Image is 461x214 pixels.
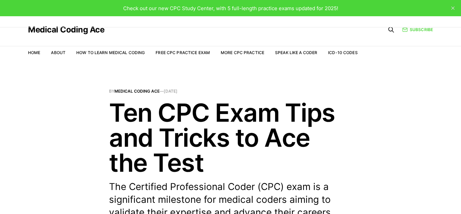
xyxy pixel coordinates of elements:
[109,89,352,93] span: By —
[275,50,317,55] a: Speak Like a Coder
[114,89,160,94] a: Medical Coding Ace
[51,50,65,55] a: About
[28,50,40,55] a: Home
[351,181,461,214] iframe: portal-trigger
[28,26,104,34] a: Medical Coding Ace
[109,100,352,175] h1: Ten CPC Exam Tips and Tricks to Ace the Test
[123,5,338,11] span: Check out our new CPC Study Center, with 5 full-length practice exams updated for 2025!
[164,89,178,94] time: [DATE]
[76,50,145,55] a: How to Learn Medical Coding
[402,26,433,33] a: Subscribe
[328,50,357,55] a: ICD-10 Codes
[448,3,458,14] button: close
[156,50,210,55] a: Free CPC Practice Exam
[221,50,264,55] a: More CPC Practice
